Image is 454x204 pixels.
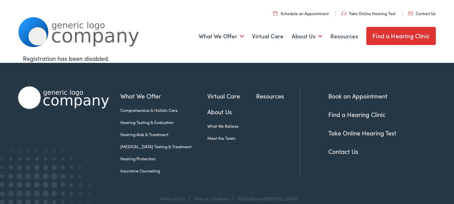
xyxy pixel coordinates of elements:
a: About Us [207,107,256,116]
a: What We Believe [207,123,256,129]
a: Resources [330,24,358,49]
a: Terms & Conditions [194,196,229,201]
a: Virtual Care [252,24,284,49]
a: Virtual Care [207,91,256,100]
a: Insurance Counseling [120,168,207,174]
img: utility icon [273,11,277,15]
a: Hearing Testing & Evaluation [120,119,207,125]
img: utility icon [408,12,413,15]
a: Hearing Protection [120,156,207,162]
a: Contact Us [328,147,358,156]
a: Take Online Hearing Test [328,129,396,137]
a: Comprehensive & Holistic Care [120,107,207,113]
div: Registration has been disabled. [23,54,431,63]
a: What We Offer [120,91,207,100]
a: Take Online Hearing Test [341,10,396,16]
a: Contact Us [408,10,436,16]
a: Find a Hearing Clinic [366,27,436,45]
a: Find a Hearing Clinic [328,110,385,119]
a: Schedule an Appointment [273,10,329,16]
div: ©2025 Alpaca [MEDICAL_DATA] [234,196,297,201]
a: About Us [292,24,322,49]
a: Privacy Policy [160,196,185,201]
img: utility icon [341,11,346,15]
a: Hearing Aids & Treatment [120,131,207,137]
a: What We Offer [199,24,244,49]
a: Meet the Team [207,135,256,141]
a: [MEDICAL_DATA] Testing & Treatment [120,144,207,150]
img: Alpaca Audiology [18,86,109,109]
a: Resources [256,91,300,100]
a: Book an Appointment [328,92,387,100]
